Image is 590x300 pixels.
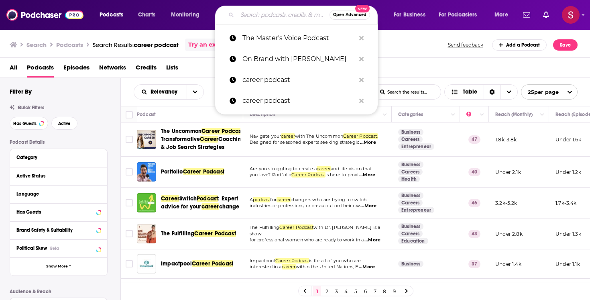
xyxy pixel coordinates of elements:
p: 43 [468,230,480,238]
span: Career Podcast [192,260,233,267]
span: ...More [359,172,375,178]
span: New [355,5,370,12]
a: Entrepreneur [398,207,434,213]
span: Quick Filters [18,105,44,110]
p: Under 1.6k [555,136,581,143]
button: open menu [521,84,578,100]
button: open menu [94,8,134,21]
span: 25 per page [521,86,559,98]
a: Lists [166,61,178,78]
span: Podcasts [27,61,54,78]
span: is here to provi [326,172,359,178]
span: industries or professions, or break out on their ow [250,203,360,208]
span: Impactpool [161,260,192,267]
input: Search podcasts, credits, & more... [237,8,330,21]
span: ...More [364,237,380,243]
a: Show notifications dropdown [520,8,533,22]
button: open menu [388,8,435,21]
a: 8 [380,286,389,296]
span: Career Podcast [275,258,309,263]
a: Careers [398,136,423,143]
a: Business [398,129,423,135]
a: Careers [398,200,423,206]
span: Toggle select row [126,199,133,206]
a: 5 [352,286,360,296]
span: Show More [46,264,68,269]
a: Podchaser - Follow, Share and Rate Podcasts [6,7,83,22]
p: The Master's Voice Podcast [242,28,355,49]
a: Episodes [63,61,90,78]
span: ...More [359,264,375,270]
a: Business [398,192,423,199]
div: Categories [398,110,423,119]
button: Active [51,117,77,130]
span: Career Podcast [201,128,243,135]
span: Open Advanced [333,13,366,17]
a: Portfolio Career Podcast [137,162,156,182]
span: career [317,166,331,171]
span: Designed for seasoned experts seeking strategic [250,139,359,145]
span: you love? Portfolio [250,172,291,178]
button: Show More [10,257,107,276]
a: CareerSwitchPodcast: Expert advice for yourcareerchange [161,195,240,211]
button: Column Actions [537,110,547,120]
span: Logged in as stephanie85546 [562,6,580,24]
span: for [270,197,277,202]
button: Language [16,189,101,199]
h3: Podcasts [56,41,83,49]
span: Has Guests [13,121,37,126]
div: Active Status [16,173,96,179]
button: open menu [134,89,187,95]
p: Podcast Details [10,139,108,145]
div: Language [16,191,96,197]
span: Toggle select row [126,260,133,267]
h2: Filter By [10,88,32,95]
button: Has Guests [16,207,101,217]
a: Credits [136,61,157,78]
a: Business [398,161,423,168]
span: with Dr. [PERSON_NAME] is a show [250,224,380,237]
button: Category [16,152,101,162]
div: Podcast [137,110,156,119]
button: Has Guests [10,117,48,130]
span: career [281,133,295,139]
span: podcast [253,197,270,202]
button: open menu [433,8,489,21]
button: Choose View [444,84,518,100]
span: Monitoring [171,9,199,20]
button: open menu [165,8,210,21]
a: The UncommonCareer Podcast: TransformativeCareerCoaching & Job Search Strategies [161,127,240,151]
span: Are you struggling to create a [250,166,317,171]
div: Search podcasts, credits, & more... [223,6,385,24]
p: 40 [468,168,480,176]
span: Podcast [197,195,218,202]
button: Column Actions [448,110,458,120]
p: 37 [468,260,480,268]
a: The Fulfilling Career Podcast [137,224,156,243]
div: Brand Safety & Suitability [16,227,94,233]
a: career podcast [215,69,378,90]
a: All [10,61,17,78]
button: Column Actions [380,110,390,120]
p: career podcast [242,90,355,111]
span: career [282,264,296,269]
span: is for all of you who are [309,258,361,263]
button: Brand Safety & Suitability [16,225,101,235]
span: Career Podcast [279,224,313,230]
span: Career Podcast [291,172,325,178]
button: Show profile menu [562,6,580,24]
div: Power Score [466,110,478,119]
a: On Brand with [PERSON_NAME] [215,49,378,69]
span: Table [463,89,477,95]
img: The Uncommon Career Podcast: Transformative Career Coaching & Job Search Strategies [137,130,156,149]
p: Under 2.8k [495,231,523,237]
span: More [494,9,508,20]
span: Career [161,195,179,202]
img: Impactpool Career Podcast [137,254,156,273]
a: Business [398,223,423,230]
button: open menu [187,85,203,99]
span: with The Uncommon [295,133,343,139]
